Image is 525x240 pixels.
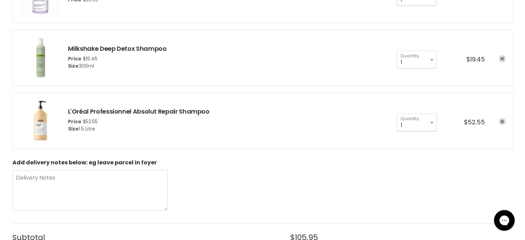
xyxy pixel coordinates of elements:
[68,107,210,116] a: L'Oréal Professionnel Absolut Repair Shampoo
[68,44,167,53] a: Milkshake Deep Detox Shampoo
[499,55,506,62] a: remove Milkshake Deep Detox Shampoo
[397,114,437,131] select: Quantity
[20,100,61,141] img: L'Oréal Professionnel Absolut Repair Shampoo - 1.5 Litre
[12,159,157,166] b: Add delivery notes below: eg leave parcel in foyer
[20,37,61,78] img: Milkshake Deep Detox Shampoo - 300ml
[83,118,98,125] span: $52.55
[464,118,485,126] span: $52.55
[68,63,79,69] span: Size
[68,63,167,70] div: 300ml
[490,208,518,233] iframe: Gorgias live chat messenger
[466,55,485,64] span: $19.45
[83,55,97,62] span: $19.45
[68,125,79,132] span: Size
[68,55,81,62] span: Price
[397,51,437,68] select: Quantity
[499,118,506,125] a: remove L'Oréal Professionnel Absolut Repair Shampoo
[68,125,210,133] div: 1.5 Litre
[68,118,81,125] span: Price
